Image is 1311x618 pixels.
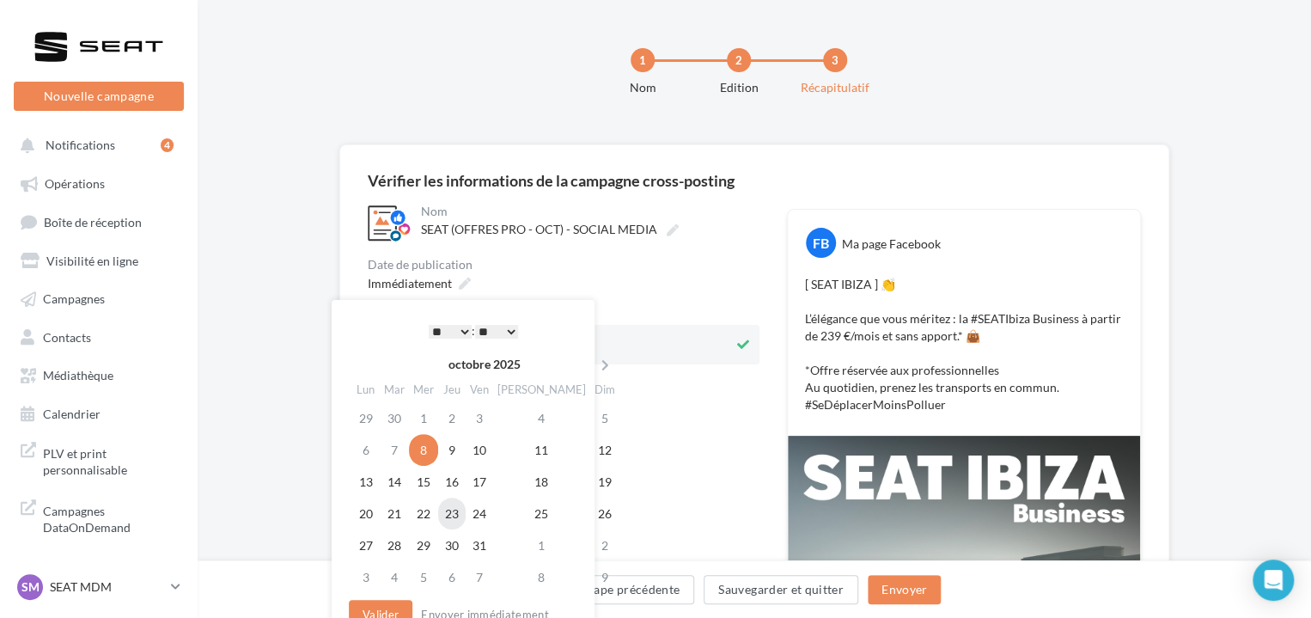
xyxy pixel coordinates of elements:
[438,466,466,498] td: 16
[780,79,890,96] div: Récapitulatif
[10,321,187,352] a: Contacts
[352,377,380,402] th: Lun
[590,377,620,402] th: Dim
[421,222,657,236] span: SEAT (OFFRES PRO - OCT) - SOCIAL MEDIA
[466,498,493,529] td: 24
[21,578,40,596] span: SM
[493,402,590,434] td: 4
[493,561,590,593] td: 8
[590,402,620,434] td: 5
[10,205,187,237] a: Boîte de réception
[352,498,380,529] td: 20
[438,529,466,561] td: 30
[493,498,590,529] td: 25
[466,561,493,593] td: 7
[44,214,142,229] span: Boîte de réception
[352,561,380,593] td: 3
[1253,560,1294,601] div: Open Intercom Messenger
[466,529,493,561] td: 31
[10,244,187,275] a: Visibilité en ligne
[842,236,941,253] div: Ma page Facebook
[10,358,187,389] a: Médiathèque
[14,82,184,111] button: Nouvelle campagne
[438,434,466,466] td: 9
[590,466,620,498] td: 19
[493,434,590,466] td: 11
[493,466,590,498] td: 18
[466,402,493,434] td: 3
[45,176,105,191] span: Opérations
[727,48,751,72] div: 2
[380,377,409,402] th: Mar
[806,228,836,258] div: FB
[380,529,409,561] td: 28
[43,442,177,479] span: PLV et print personnalisable
[590,561,620,593] td: 9
[43,291,105,306] span: Campagnes
[493,377,590,402] th: [PERSON_NAME]
[466,377,493,402] th: Ven
[466,434,493,466] td: 10
[438,498,466,529] td: 23
[588,79,698,96] div: Nom
[438,561,466,593] td: 6
[704,575,858,604] button: Sauvegarder et quitter
[421,205,756,217] div: Nom
[43,406,101,420] span: Calendrier
[805,276,1123,413] p: [ SEAT IBIZA ] 👏 L’élégance que vous méritez : la #SEATIbiza Business à partir de 239 €/mois et s...
[10,493,187,543] a: Campagnes DataOnDemand
[684,79,794,96] div: Edition
[438,377,466,402] th: Jeu
[380,498,409,529] td: 21
[352,466,380,498] td: 13
[46,253,138,267] span: Visibilité en ligne
[43,368,113,382] span: Médiathèque
[409,561,438,593] td: 5
[161,138,174,152] div: 4
[823,48,847,72] div: 3
[368,259,759,271] div: Date de publication
[380,434,409,466] td: 7
[409,434,438,466] td: 8
[10,167,187,198] a: Opérations
[43,329,91,344] span: Contacts
[380,402,409,434] td: 30
[631,48,655,72] div: 1
[590,498,620,529] td: 26
[352,402,380,434] td: 29
[368,173,735,188] div: Vérifier les informations de la campagne cross-posting
[868,575,941,604] button: Envoyer
[466,466,493,498] td: 17
[380,561,409,593] td: 4
[438,402,466,434] td: 2
[10,282,187,313] a: Campagnes
[409,529,438,561] td: 29
[352,529,380,561] td: 27
[43,499,177,536] span: Campagnes DataOnDemand
[568,575,695,604] button: Étape précédente
[380,466,409,498] td: 14
[50,578,164,596] p: SEAT MDM
[10,397,187,428] a: Calendrier
[590,529,620,561] td: 2
[46,138,115,152] span: Notifications
[10,435,187,486] a: PLV et print personnalisable
[409,402,438,434] td: 1
[368,276,452,291] span: Immédiatement
[10,129,180,160] button: Notifications 4
[409,498,438,529] td: 22
[387,318,560,344] div: :
[380,352,590,377] th: octobre 2025
[14,571,184,603] a: SM SEAT MDM
[352,434,380,466] td: 6
[493,529,590,561] td: 1
[590,434,620,466] td: 12
[409,377,438,402] th: Mer
[409,466,438,498] td: 15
